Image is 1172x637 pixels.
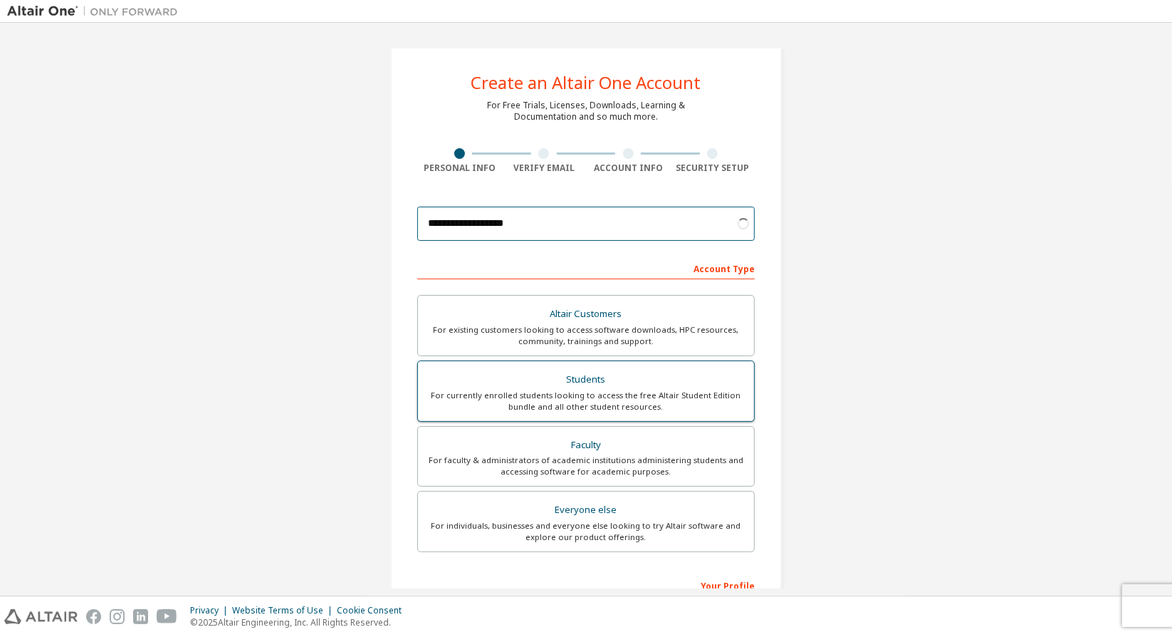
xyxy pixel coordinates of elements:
div: Account Type [417,257,755,279]
div: Your Profile [417,574,755,596]
div: For individuals, businesses and everyone else looking to try Altair software and explore our prod... [427,520,745,543]
div: Cookie Consent [337,605,410,616]
div: Create an Altair One Account [471,74,701,91]
div: Everyone else [427,500,745,520]
div: For Free Trials, Licenses, Downloads, Learning & Documentation and so much more. [487,100,685,123]
p: © 2025 Altair Engineering, Inc. All Rights Reserved. [190,616,410,628]
div: Verify Email [502,162,587,174]
div: Account Info [586,162,671,174]
div: For faculty & administrators of academic institutions administering students and accessing softwa... [427,455,745,477]
div: Security Setup [671,162,755,174]
div: For existing customers looking to access software downloads, HPC resources, community, trainings ... [427,324,745,347]
img: linkedin.svg [133,609,148,624]
div: Personal Info [417,162,502,174]
img: Altair One [7,4,185,19]
div: For currently enrolled students looking to access the free Altair Student Edition bundle and all ... [427,390,745,413]
div: Students [427,370,745,390]
img: instagram.svg [110,609,125,624]
img: facebook.svg [86,609,101,624]
img: youtube.svg [157,609,177,624]
div: Privacy [190,605,232,616]
img: altair_logo.svg [4,609,78,624]
div: Faculty [427,435,745,455]
div: Altair Customers [427,304,745,324]
div: Website Terms of Use [232,605,337,616]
